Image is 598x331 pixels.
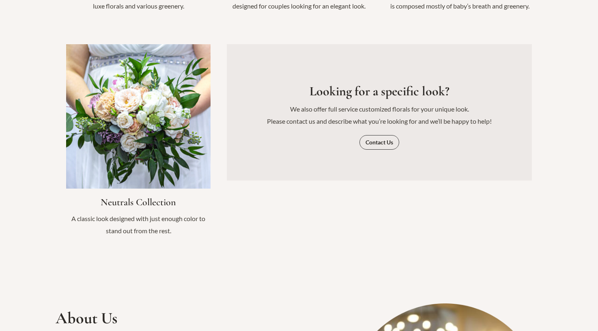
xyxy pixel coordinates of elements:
a: Contact Us [359,135,399,150]
h3: Looking for a specific look? [243,84,516,99]
span: Contact Us [366,140,393,145]
p: We also offer full service customized florals for your unique look. Please contact us and describ... [243,103,516,127]
a: Infobox Link [66,44,211,245]
h2: About Us [56,308,299,328]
